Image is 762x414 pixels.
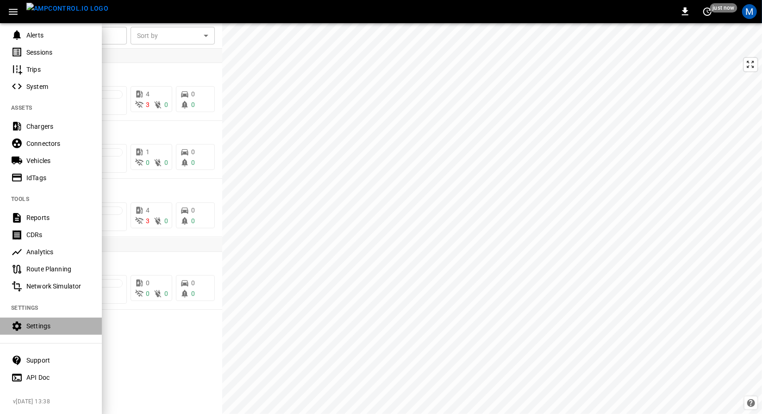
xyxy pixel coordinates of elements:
[26,230,91,239] div: CDRs
[26,282,91,291] div: Network Simulator
[26,139,91,148] div: Connectors
[26,82,91,91] div: System
[26,356,91,365] div: Support
[710,3,737,13] span: just now
[26,48,91,57] div: Sessions
[742,4,757,19] div: profile-icon
[26,31,91,40] div: Alerts
[26,173,91,182] div: IdTags
[700,4,715,19] button: set refresh interval
[26,247,91,257] div: Analytics
[26,122,91,131] div: Chargers
[26,156,91,165] div: Vehicles
[26,264,91,274] div: Route Planning
[26,65,91,74] div: Trips
[13,397,94,407] span: v [DATE] 13:38
[26,321,91,331] div: Settings
[26,213,91,222] div: Reports
[26,373,91,382] div: API Doc
[26,3,108,14] img: ampcontrol.io logo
